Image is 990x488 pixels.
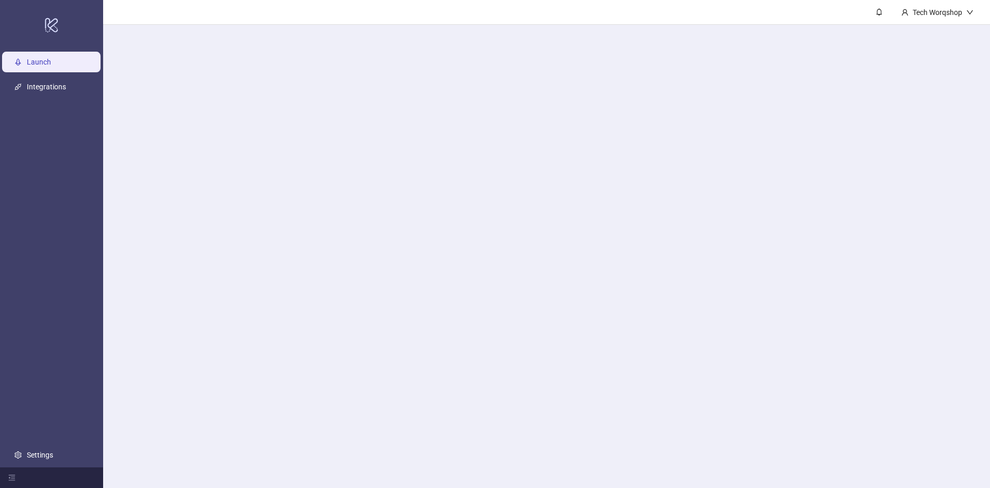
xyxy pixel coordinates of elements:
[27,83,66,91] a: Integrations
[876,8,883,15] span: bell
[27,58,51,66] a: Launch
[901,9,909,16] span: user
[909,7,966,18] div: Tech Worqshop
[8,474,15,481] span: menu-fold
[966,9,973,16] span: down
[27,451,53,459] a: Settings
